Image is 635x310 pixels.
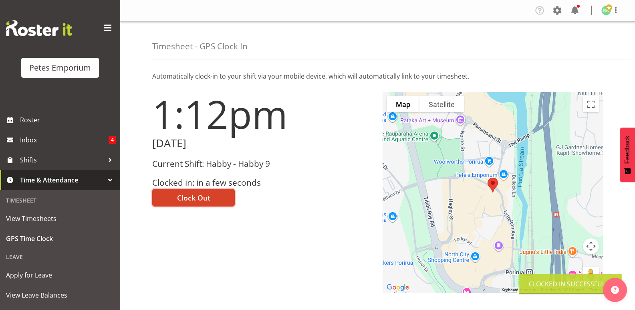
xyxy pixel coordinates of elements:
[20,134,109,146] span: Inbox
[2,192,118,209] div: Timesheet
[502,287,536,293] button: Keyboard shortcuts
[20,174,104,186] span: Time & Attendance
[529,279,612,289] div: Clocked in Successfully
[177,192,210,203] span: Clock Out
[601,6,611,15] img: ruth-robertson-taylor722.jpg
[109,136,116,144] span: 4
[385,282,411,293] a: Open this area in Google Maps (opens a new window)
[583,238,599,254] button: Map camera controls
[611,286,619,294] img: help-xxl-2.png
[152,137,373,150] h2: [DATE]
[6,269,114,281] span: Apply for Leave
[2,285,118,305] a: View Leave Balances
[20,114,116,126] span: Roster
[419,96,464,112] button: Show satellite imagery
[29,62,91,74] div: Petes Emporium
[2,229,118,249] a: GPS Time Clock
[152,178,373,187] h3: Clocked in: in a few seconds
[620,128,635,182] button: Feedback - Show survey
[583,267,599,283] button: Drag Pegman onto the map to open Street View
[2,249,118,265] div: Leave
[152,189,235,207] button: Clock Out
[583,96,599,112] button: Toggle fullscreen view
[20,154,104,166] span: Shifts
[385,282,411,293] img: Google
[152,42,248,51] h4: Timesheet - GPS Clock In
[152,71,603,81] p: Automatically clock-in to your shift via your mobile device, which will automatically link to you...
[6,289,114,301] span: View Leave Balances
[2,209,118,229] a: View Timesheets
[2,265,118,285] a: Apply for Leave
[6,213,114,225] span: View Timesheets
[387,96,419,112] button: Show street map
[152,92,373,136] h1: 1:12pm
[152,159,373,168] h3: Current Shift: Habby - Habby 9
[6,20,72,36] img: Rosterit website logo
[6,233,114,245] span: GPS Time Clock
[624,136,631,164] span: Feedback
